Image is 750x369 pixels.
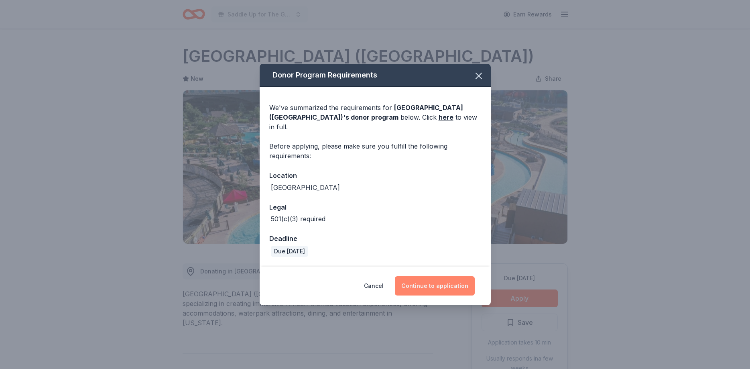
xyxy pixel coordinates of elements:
div: [GEOGRAPHIC_DATA] [271,183,340,192]
button: Cancel [364,276,384,296]
div: We've summarized the requirements for below. Click to view in full. [269,103,481,132]
div: 501(c)(3) required [271,214,325,224]
div: Before applying, please make sure you fulfill the following requirements: [269,141,481,161]
div: Deadline [269,233,481,244]
a: here [439,112,453,122]
div: Due [DATE] [271,246,308,257]
button: Continue to application [395,276,475,296]
div: Location [269,170,481,181]
div: Legal [269,202,481,212]
div: Donor Program Requirements [260,64,491,87]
